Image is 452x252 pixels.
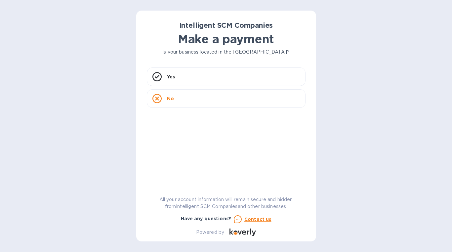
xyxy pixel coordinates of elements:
[167,95,174,102] p: No
[179,21,273,29] b: Intelligent SCM Companies
[147,32,306,46] h1: Make a payment
[147,49,306,56] p: Is your business located in the [GEOGRAPHIC_DATA]?
[181,216,231,221] b: Have any questions?
[167,73,175,80] p: Yes
[244,217,271,222] u: Contact us
[196,229,224,236] p: Powered by
[147,196,306,210] p: All your account information will remain secure and hidden from Intelligent SCM Companies and oth...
